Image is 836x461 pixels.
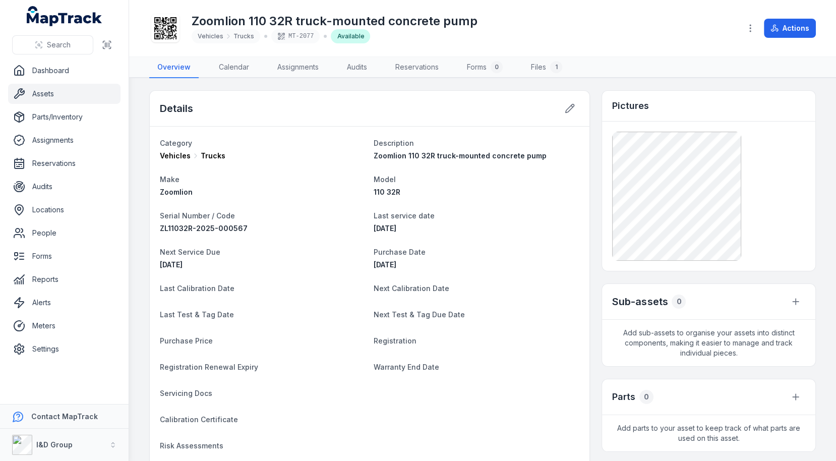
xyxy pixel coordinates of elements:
[12,35,93,54] button: Search
[602,320,815,366] span: Add sub-assets to organise your assets into distinct components, making it easier to manage and t...
[160,284,234,293] span: Last Calibration Date
[612,295,668,309] h2: Sub-assets
[198,32,223,40] span: Vehicles
[47,40,71,50] span: Search
[8,107,121,127] a: Parts/Inventory
[331,29,370,43] div: Available
[8,269,121,290] a: Reports
[27,6,102,26] a: MapTrack
[639,390,653,404] div: 0
[211,57,257,78] a: Calendar
[160,248,220,256] span: Next Service Due
[8,246,121,266] a: Forms
[612,99,649,113] h3: Pictures
[374,284,449,293] span: Next Calibration Date
[374,139,414,147] span: Description
[8,339,121,359] a: Settings
[160,389,212,397] span: Servicing Docs
[36,440,73,449] strong: I&D Group
[160,336,213,345] span: Purchase Price
[672,295,686,309] div: 0
[8,316,121,336] a: Meters
[8,84,121,104] a: Assets
[374,310,465,319] span: Next Test & Tag Due Date
[160,415,238,424] span: Calibration Certificate
[374,363,439,371] span: Warranty End Date
[201,151,225,161] span: Trucks
[374,248,426,256] span: Purchase Date
[160,260,183,269] span: [DATE]
[271,29,320,43] div: MT-2077
[160,101,193,116] h2: Details
[160,363,258,371] span: Registration Renewal Expiry
[8,61,121,81] a: Dashboard
[192,13,477,29] h1: Zoomlion 110 32R truck-mounted concrete pump
[374,224,396,233] time: 02/05/2025, 10:00:00 pm
[764,19,816,38] button: Actions
[612,390,635,404] h3: Parts
[459,57,511,78] a: Forms0
[374,260,396,269] time: 06/05/2022, 10:00:00 pm
[269,57,327,78] a: Assignments
[160,139,192,147] span: Category
[491,61,503,73] div: 0
[374,211,435,220] span: Last service date
[8,293,121,313] a: Alerts
[149,57,199,78] a: Overview
[374,188,400,196] span: 110 32R
[233,32,254,40] span: Trucks
[160,260,183,269] time: 02/05/2026, 10:00:00 pm
[8,177,121,197] a: Audits
[523,57,570,78] a: Files1
[374,175,396,184] span: Model
[31,412,98,421] strong: Contact MapTrack
[160,310,234,319] span: Last Test & Tag Date
[374,151,547,160] span: Zoomlion 110 32R truck-mounted concrete pump
[602,415,815,451] span: Add parts to your asset to keep track of what parts are used on this asset.
[160,151,191,161] span: Vehicles
[8,153,121,174] a: Reservations
[160,175,180,184] span: Make
[160,211,235,220] span: Serial Number / Code
[374,260,396,269] span: [DATE]
[160,188,193,196] span: Zoomlion
[8,130,121,150] a: Assignments
[339,57,375,78] a: Audits
[8,200,121,220] a: Locations
[8,223,121,243] a: People
[160,441,223,450] span: Risk Assessments
[160,224,248,233] span: ZL11032R-2025-000567
[550,61,562,73] div: 1
[387,57,447,78] a: Reservations
[374,336,416,345] span: Registration
[374,224,396,233] span: [DATE]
